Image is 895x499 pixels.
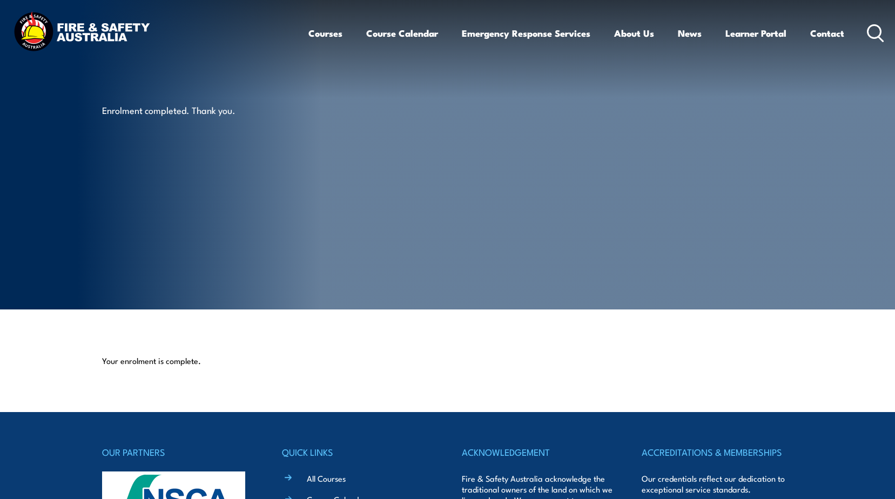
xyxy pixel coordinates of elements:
[282,444,433,460] h4: QUICK LINKS
[102,444,253,460] h4: OUR PARTNERS
[462,444,613,460] h4: ACKNOWLEDGEMENT
[307,473,346,484] a: All Courses
[810,19,844,48] a: Contact
[308,19,342,48] a: Courses
[642,444,793,460] h4: ACCREDITATIONS & MEMBERSHIPS
[366,19,438,48] a: Course Calendar
[642,473,793,495] p: Our credentials reflect our dedication to exceptional service standards.
[102,355,793,366] p: Your enrolment is complete.
[102,104,299,116] p: Enrolment completed. Thank you.
[462,19,590,48] a: Emergency Response Services
[678,19,702,48] a: News
[614,19,654,48] a: About Us
[725,19,786,48] a: Learner Portal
